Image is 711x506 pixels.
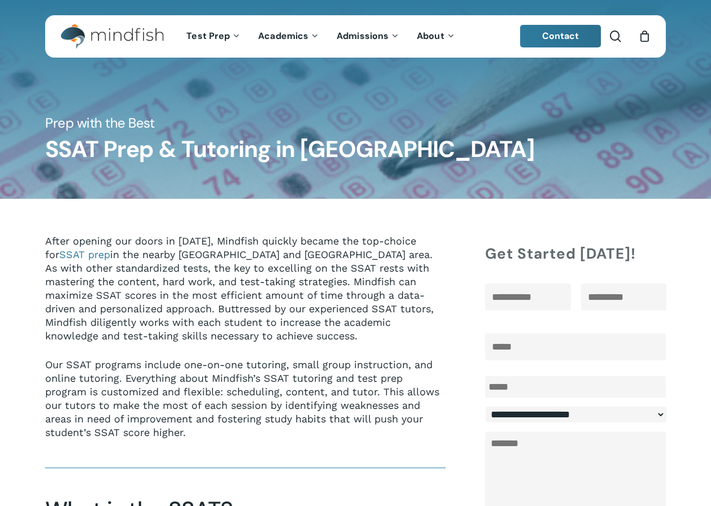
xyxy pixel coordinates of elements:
[485,243,666,264] h4: Get Started [DATE]!
[186,30,230,42] span: Test Prep
[59,248,110,260] a: SSAT prep
[250,32,328,41] a: Academics
[45,15,666,58] header: Main Menu
[45,234,446,358] p: After opening our doors in [DATE], Mindfish quickly became the top-choice for in the nearby [GEOG...
[178,15,464,58] nav: Main Menu
[45,114,665,132] h5: Prep with the Best
[542,30,579,42] span: Contact
[417,30,444,42] span: About
[520,25,601,47] a: Contact
[408,32,464,41] a: About
[178,32,250,41] a: Test Prep
[258,30,308,42] span: Academics
[328,32,408,41] a: Admissions
[45,136,665,163] h1: SSAT Prep & Tutoring in [GEOGRAPHIC_DATA]
[337,30,389,42] span: Admissions
[45,358,446,439] p: Our SSAT programs include one-on-one tutoring, small group instruction, and online tutoring. Ever...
